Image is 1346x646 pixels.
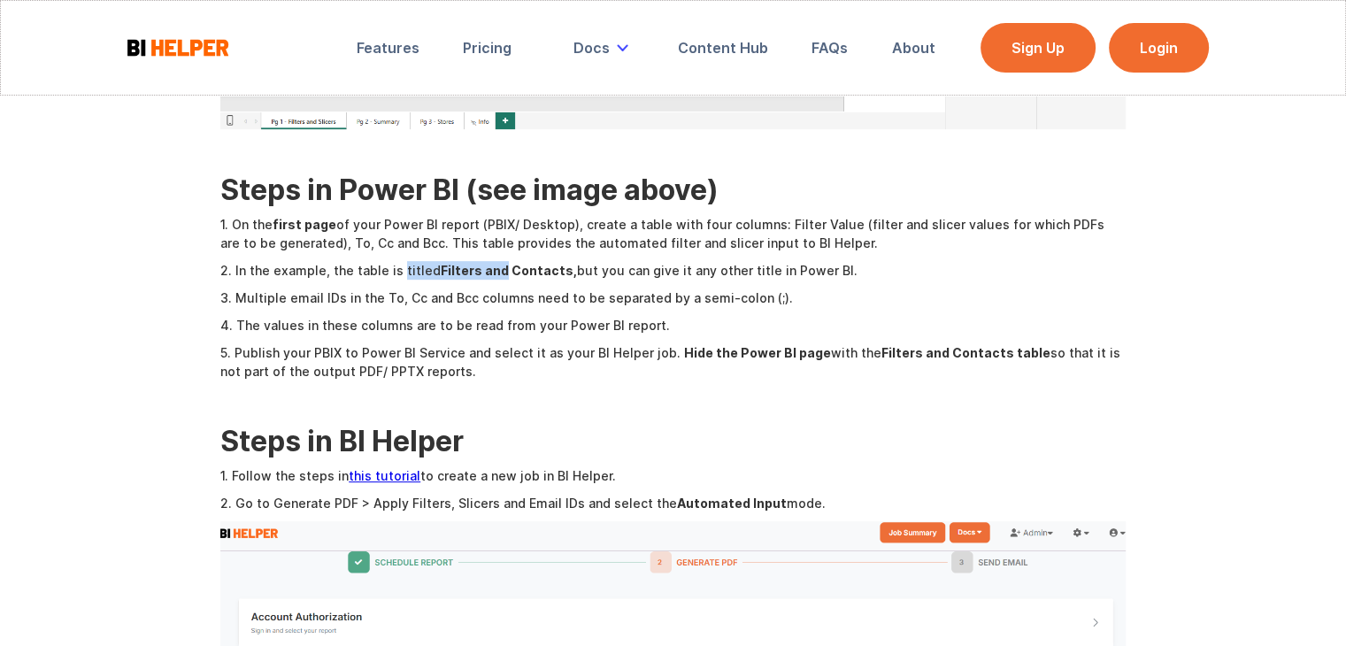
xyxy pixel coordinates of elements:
div: About [892,39,935,57]
p: 1. On the of your Power BI report (PBIX/ Desktop), create a table with four columns: Filter Value... [220,215,1126,252]
h2: ‍ [220,426,1126,458]
a: Login [1109,23,1209,73]
div: Docs [573,39,610,57]
p: 4. The values in these columns are to be read from your Power BI report. [220,316,1126,335]
a: Content Hub [665,28,781,67]
div: Content Hub [678,39,768,57]
p: 3. Multiple email IDs in the To, Cc and Bcc columns need to be separated by a semi-colon (;). [220,288,1126,307]
strong: Steps in BI Helper [220,424,464,458]
a: Features [344,28,432,67]
strong: Steps in Power BI (see image above) [220,173,719,207]
p: 5. Publish your PBIX to Power BI Service and select it as your BI Helper job. with the so that it... [220,343,1126,381]
p: ‍ [220,138,1126,157]
div: Docs [561,28,647,67]
strong: Filters and Contacts, [441,263,577,278]
div: Features [357,39,419,57]
p: 1. Follow the steps in to create a new job in BI Helper. [220,466,1126,485]
p: 2. Go to Generate PDF > Apply Filters, Slicers and Email IDs and select the mode. [220,494,1126,512]
a: Sign Up [981,23,1096,73]
a: FAQs [799,28,860,67]
strong: first page [273,217,336,232]
a: About [880,28,948,67]
div: FAQs [811,39,848,57]
div: Pricing [463,39,511,57]
a: this tutorial [349,468,420,483]
a: Pricing [450,28,524,67]
p: ‍ [220,389,1126,408]
strong: Hide the Power BI page [684,345,831,360]
p: 2. In the example, the table is titled but you can give it any other title in Power BI. [220,261,1126,280]
strong: Filters and Contacts table [881,345,1050,360]
strong: Automated Input [677,496,787,511]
